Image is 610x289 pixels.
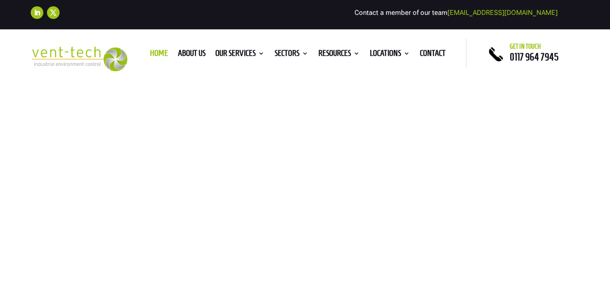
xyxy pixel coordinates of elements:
a: Contact [420,50,446,60]
a: Resources [318,50,360,60]
a: About us [178,50,205,60]
a: Follow on X [47,6,60,19]
a: Sectors [275,50,308,60]
img: 2023-09-27T08_35_16.549ZVENT-TECH---Clear-background [31,46,127,71]
a: Our Services [215,50,265,60]
a: [EMAIL_ADDRESS][DOMAIN_NAME] [447,9,558,17]
span: Get in touch [510,43,541,50]
span: Contact a member of our team [354,9,558,17]
a: Home [150,50,168,60]
a: Follow on LinkedIn [31,6,43,19]
a: Locations [370,50,410,60]
a: 0117 964 7945 [510,51,559,62]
